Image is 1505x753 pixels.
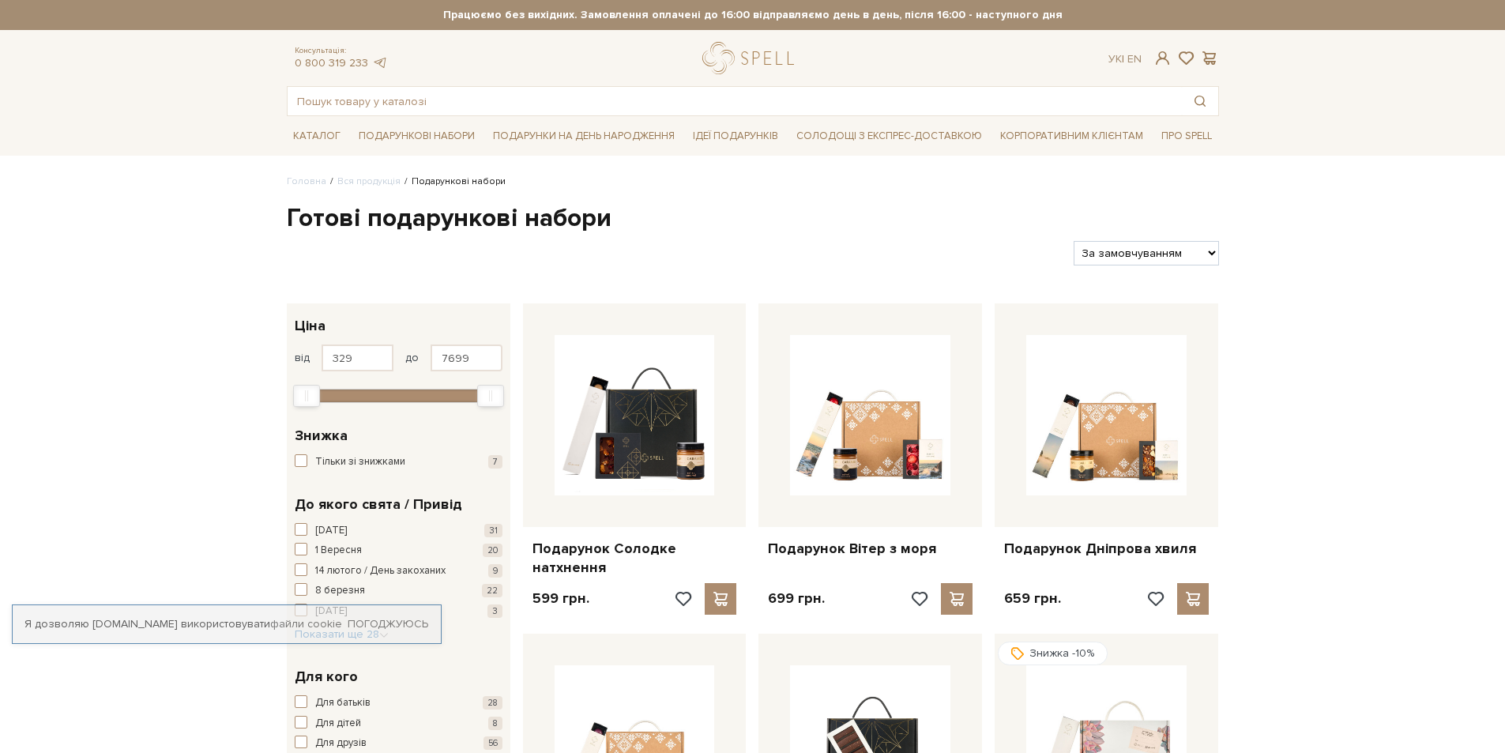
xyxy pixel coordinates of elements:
[1155,124,1218,149] a: Про Spell
[488,455,502,469] span: 7
[401,175,506,189] li: Подарункові набори
[295,46,388,56] span: Консультація:
[322,344,393,371] input: Ціна
[1127,52,1142,66] a: En
[337,175,401,187] a: Вся продукція
[287,202,1219,235] h1: Готові подарункові набори
[315,604,347,619] span: [DATE]
[13,617,441,631] div: Я дозволяю [DOMAIN_NAME] використовувати
[348,617,428,631] a: Погоджуюсь
[487,604,502,618] span: 3
[288,87,1182,115] input: Пошук товару у каталозі
[315,695,371,711] span: Для батьків
[295,716,502,732] button: Для дітей 8
[315,583,365,599] span: 8 березня
[483,736,502,750] span: 56
[295,351,310,365] span: від
[483,696,502,710] span: 28
[295,425,348,446] span: Знижка
[488,564,502,578] span: 9
[1122,52,1124,66] span: |
[295,494,462,515] span: До якого свята / Привід
[315,716,361,732] span: Для дітей
[293,385,320,407] div: Min
[1004,589,1061,608] p: 659 грн.
[477,385,504,407] div: Max
[295,315,325,337] span: Ціна
[287,124,347,149] a: Каталог
[270,617,342,631] a: файли cookie
[687,124,784,149] a: Ідеї подарунків
[295,563,502,579] button: 14 лютого / День закоханих 9
[315,736,367,751] span: Для друзів
[405,351,419,365] span: до
[287,8,1219,22] strong: Працюємо без вихідних. Замовлення оплачені до 16:00 відправляємо день в день, після 16:00 - насту...
[295,454,502,470] button: Тільки зі знижками 7
[295,736,502,751] button: Для друзів 56
[487,124,681,149] a: Подарунки на День народження
[998,642,1108,665] div: Знижка -10%
[315,454,405,470] span: Тільки зі знижками
[994,124,1149,149] a: Корпоративним клієнтам
[431,344,502,371] input: Ціна
[315,523,347,539] span: [DATE]
[295,523,502,539] button: [DATE] 31
[295,583,502,599] button: 8 березня 22
[768,540,973,558] a: Подарунок Вітер з моря
[315,543,362,559] span: 1 Вересня
[315,563,446,579] span: 14 лютого / День закоханих
[1108,52,1142,66] div: Ук
[295,604,502,619] button: [DATE] 3
[372,56,388,70] a: telegram
[295,695,502,711] button: Для батьків 28
[768,589,825,608] p: 699 грн.
[1182,87,1218,115] button: Пошук товару у каталозі
[295,56,368,70] a: 0 800 319 233
[532,589,589,608] p: 599 грн.
[1004,540,1209,558] a: Подарунок Дніпрова хвиля
[295,543,502,559] button: 1 Вересня 20
[483,544,502,557] span: 20
[488,717,502,730] span: 8
[352,124,481,149] a: Подарункові набори
[482,584,502,597] span: 22
[532,540,737,577] a: Подарунок Солодке натхнення
[790,122,988,149] a: Солодощі з експрес-доставкою
[287,175,326,187] a: Головна
[484,524,502,537] span: 31
[295,666,358,687] span: Для кого
[702,42,801,74] a: logo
